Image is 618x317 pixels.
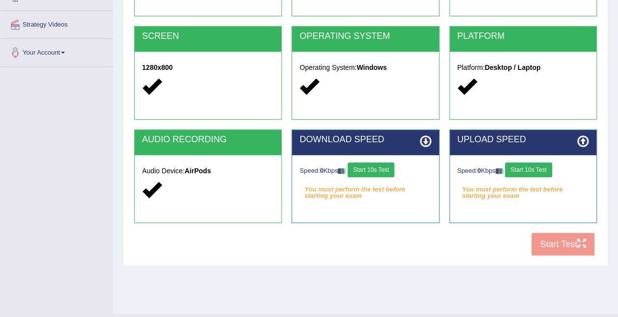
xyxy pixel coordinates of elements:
[457,162,589,180] div: Speed: Kbps
[338,168,346,174] img: ajax-loader-fb-connection.gif
[477,167,481,174] strong: 0
[142,135,274,145] h2: AUDIO RECORDING
[457,64,589,71] h5: Platform:
[142,63,173,71] strong: 1280x800
[299,182,431,197] em: You must perform the test before starting your exam
[299,64,431,71] h5: Operating System:
[0,11,113,35] a: Strategy Videos
[0,39,113,63] a: Your Account
[348,162,394,177] button: Start 10s Test
[299,135,431,145] h2: DOWNLOAD SPEED
[184,167,211,175] strong: AirPods
[299,32,431,41] h2: OPERATING SYSTEM
[457,182,589,197] em: You must perform the test before starting your exam
[142,32,274,41] h2: SCREEN
[505,162,552,177] button: Start 10s Test
[457,135,589,145] h2: UPLOAD SPEED
[485,63,541,71] strong: Desktop / Laptop
[299,162,431,180] div: Speed: Kbps
[142,167,274,175] h5: Audio Device:
[356,63,386,71] strong: Windows
[496,168,503,174] img: ajax-loader-fb-connection.gif
[457,32,589,41] h2: PLATFORM
[320,167,324,174] strong: 0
